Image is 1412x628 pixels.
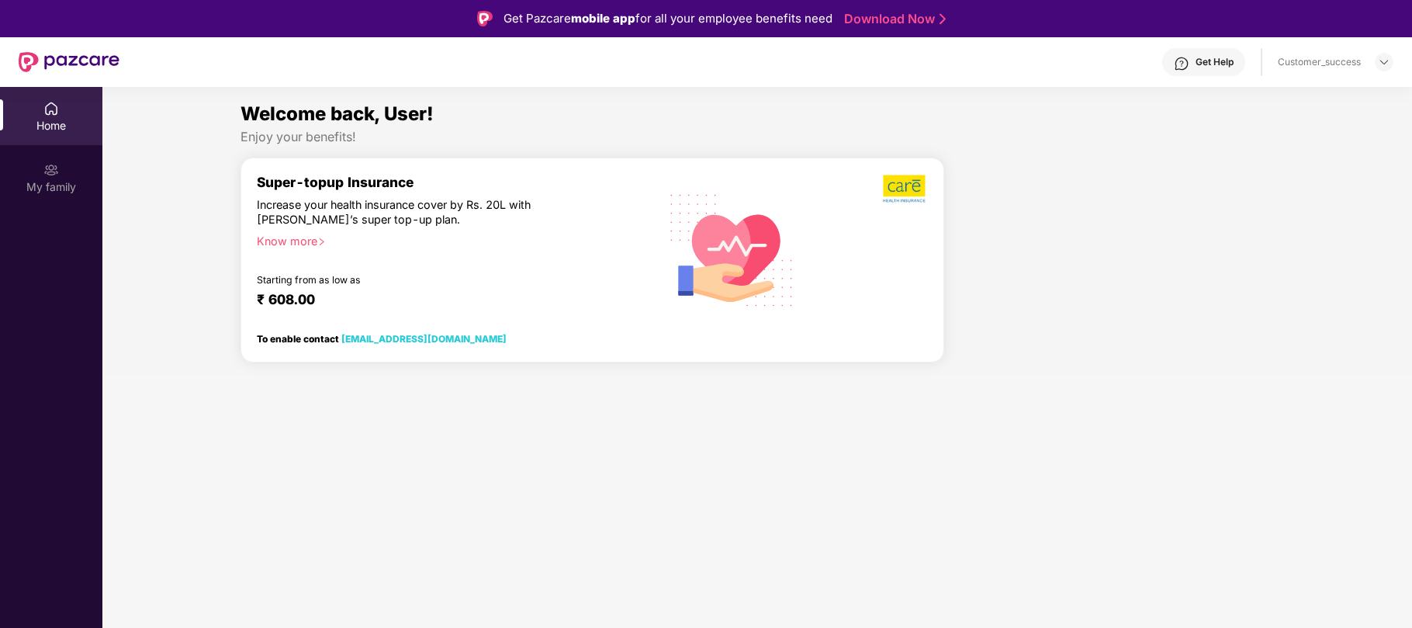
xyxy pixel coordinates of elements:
[257,274,583,285] div: Starting from as low as
[317,238,326,246] span: right
[1174,56,1189,71] img: svg+xml;base64,PHN2ZyBpZD0iSGVscC0zMngzMiIgeG1sbnM9Imh0dHA6Ly93d3cudzMub3JnLzIwMDAvc3ZnIiB3aWR0aD...
[257,174,649,190] div: Super-topup Insurance
[504,9,832,28] div: Get Pazcare for all your employee benefits need
[1196,56,1234,68] div: Get Help
[1278,56,1361,68] div: Customer_success
[241,129,1275,145] div: Enjoy your benefits!
[1378,56,1390,68] img: svg+xml;base64,PHN2ZyBpZD0iRHJvcGRvd24tMzJ4MzIiIHhtbG5zPSJodHRwOi8vd3d3LnczLm9yZy8yMDAwL3N2ZyIgd2...
[571,11,635,26] strong: mobile app
[257,333,507,344] div: To enable contact
[341,333,507,345] a: [EMAIL_ADDRESS][DOMAIN_NAME]
[43,162,59,178] img: svg+xml;base64,PHN2ZyB3aWR0aD0iMjAiIGhlaWdodD0iMjAiIHZpZXdCb3g9IjAgMCAyMCAyMCIgZmlsbD0ibm9uZSIgeG...
[241,102,434,125] span: Welcome back, User!
[257,234,639,245] div: Know more
[844,11,941,27] a: Download Now
[43,101,59,116] img: svg+xml;base64,PHN2ZyBpZD0iSG9tZSIgeG1sbnM9Imh0dHA6Ly93d3cudzMub3JnLzIwMDAvc3ZnIiB3aWR0aD0iMjAiIG...
[477,11,493,26] img: Logo
[19,52,119,72] img: New Pazcare Logo
[257,197,581,227] div: Increase your health insurance cover by Rs. 20L with [PERSON_NAME]’s super top-up plan.
[940,11,946,27] img: Stroke
[257,291,633,310] div: ₹ 608.00
[658,174,806,324] img: svg+xml;base64,PHN2ZyB4bWxucz0iaHR0cDovL3d3dy53My5vcmcvMjAwMC9zdmciIHhtbG5zOnhsaW5rPSJodHRwOi8vd3...
[883,174,927,203] img: b5dec4f62d2307b9de63beb79f102df3.png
